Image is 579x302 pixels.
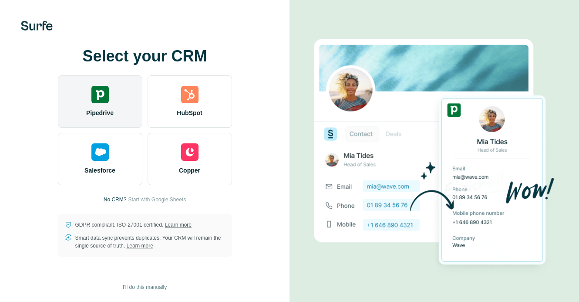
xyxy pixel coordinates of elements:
[181,86,199,103] img: hubspot's logo
[91,86,109,103] img: pipedrive's logo
[75,234,225,250] p: Smart data sync prevents duplicates. Your CRM will remain the single source of truth.
[179,166,200,175] span: Copper
[75,221,192,229] p: GDPR compliant. ISO-27001 certified.
[177,109,202,117] span: HubSpot
[117,281,173,294] button: I’ll do this manually
[21,21,53,31] img: Surfe's logo
[123,283,167,291] span: I’ll do this manually
[181,143,199,161] img: copper's logo
[128,196,186,204] button: Start with Google Sheets
[91,143,109,161] img: salesforce's logo
[58,48,232,65] h1: Select your CRM
[104,196,127,204] p: No CRM?
[314,24,555,280] img: PIPEDRIVE image
[165,222,192,228] a: Learn more
[127,243,153,249] a: Learn more
[84,166,115,175] span: Salesforce
[86,109,114,117] span: Pipedrive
